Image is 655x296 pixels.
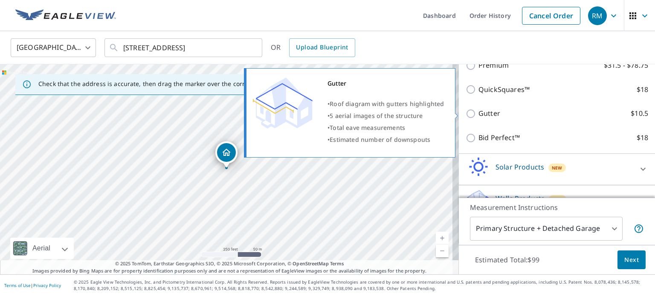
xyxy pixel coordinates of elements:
span: Total eave measurements [330,124,405,132]
div: Solar ProductsNew [466,157,648,181]
div: • [327,98,444,110]
a: OpenStreetMap [293,260,328,267]
div: Aerial [30,238,53,259]
img: EV Logo [15,9,116,22]
p: $31.5 - $78.75 [604,60,648,71]
span: Upload Blueprint [296,42,348,53]
span: New [552,196,563,203]
p: Measurement Instructions [470,202,644,213]
span: © 2025 TomTom, Earthstar Geographics SIO, © 2025 Microsoft Corporation, © [115,260,344,267]
p: Estimated Total: $99 [468,250,546,269]
span: Roof diagram with gutters highlighted [330,100,444,108]
p: © 2025 Eagle View Technologies, Inc. and Pictometry International Corp. All Rights Reserved. Repo... [74,279,651,292]
p: Walls Products [496,193,545,204]
p: $18 [637,84,648,95]
div: [GEOGRAPHIC_DATA] [11,36,96,60]
p: | [4,283,61,288]
p: Bid Perfect™ [478,132,520,143]
div: OR [271,38,355,57]
a: Upload Blueprint [289,38,355,57]
img: Premium [253,78,313,129]
span: New [552,164,562,171]
p: $18 [637,132,648,143]
span: Estimated number of downspouts [330,135,430,144]
a: Terms of Use [4,282,31,288]
span: Your report will include the primary structure and a detached garage if one exists. [634,224,644,234]
input: Search by address or latitude-longitude [123,36,245,60]
p: Gutter [478,108,500,119]
a: Privacy Policy [33,282,61,288]
p: Solar Products [496,162,544,172]
div: Gutter [327,78,444,89]
span: Next [624,255,639,265]
p: Premium [478,60,509,71]
a: Terms [330,260,344,267]
span: 5 aerial images of the structure [330,112,423,120]
a: Current Level 17, Zoom In [436,232,449,244]
p: Check that the address is accurate, then drag the marker over the correct structure. [38,80,284,88]
button: Next [617,250,646,270]
div: Dropped pin, building 1, Residential property, 10 Five Points Rd Macungie, PA 18062 [215,141,238,168]
a: Cancel Order [522,7,580,25]
div: RM [588,6,607,25]
a: Current Level 17, Zoom Out [436,244,449,257]
div: Primary Structure + Detached Garage [470,217,623,241]
div: Walls ProductsNew [466,189,648,213]
p: $10.5 [631,108,648,119]
div: • [327,134,444,146]
div: • [327,122,444,134]
p: QuickSquares™ [478,84,530,95]
div: • [327,110,444,122]
div: Aerial [10,238,74,259]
